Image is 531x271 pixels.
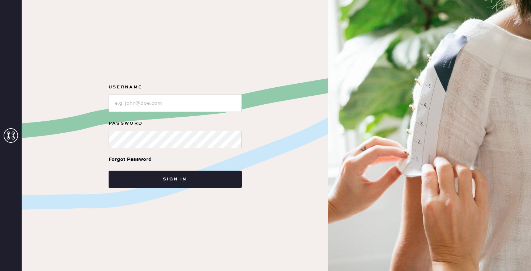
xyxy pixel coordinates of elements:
[109,148,152,171] a: Forgot Password
[109,83,242,92] label: Username
[109,95,242,112] input: e.g. john@doe.com
[109,171,242,188] button: Sign in
[109,119,242,128] label: Password
[109,155,152,163] div: Forgot Password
